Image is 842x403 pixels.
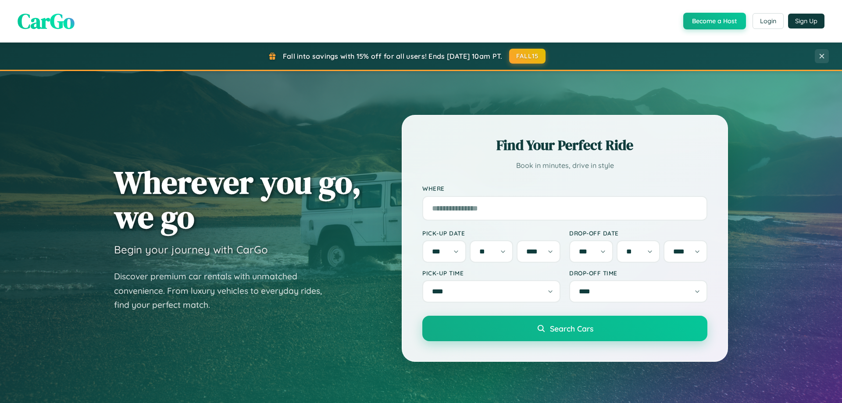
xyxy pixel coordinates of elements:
label: Pick-up Time [422,269,560,277]
button: Login [753,13,784,29]
h1: Wherever you go, we go [114,165,361,234]
button: Search Cars [422,316,707,341]
button: FALL15 [509,49,546,64]
span: CarGo [18,7,75,36]
label: Where [422,185,707,193]
p: Book in minutes, drive in style [422,159,707,172]
p: Discover premium car rentals with unmatched convenience. From luxury vehicles to everyday rides, ... [114,269,333,312]
label: Drop-off Time [569,269,707,277]
span: Search Cars [550,324,593,333]
label: Pick-up Date [422,229,560,237]
h2: Find Your Perfect Ride [422,136,707,155]
button: Sign Up [788,14,824,29]
button: Become a Host [683,13,746,29]
label: Drop-off Date [569,229,707,237]
span: Fall into savings with 15% off for all users! Ends [DATE] 10am PT. [283,52,503,61]
h3: Begin your journey with CarGo [114,243,268,256]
